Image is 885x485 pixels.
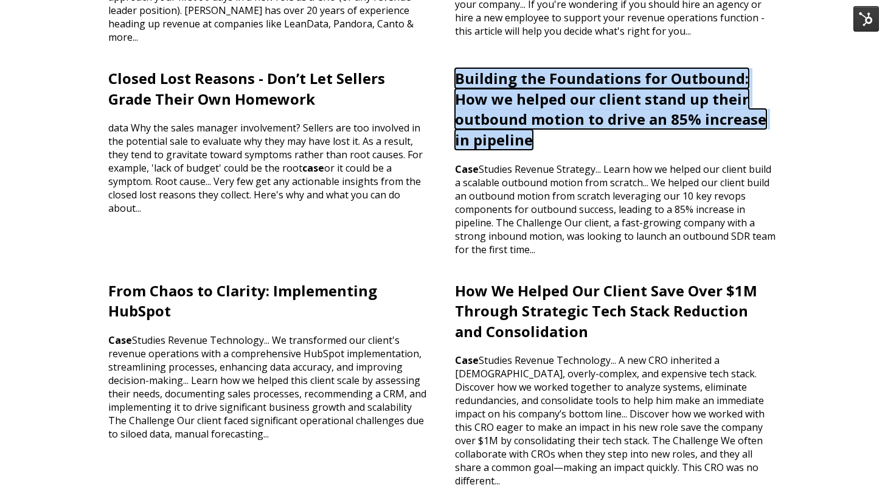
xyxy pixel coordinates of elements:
a: Building the Foundations for Outbound: How we helped our client stand up their outbound motion to... [455,68,766,150]
p: Studies Revenue Technology... We transformed our client's revenue operations with a comprehensive... [108,321,431,441]
a: From Chaos to Clarity: Implementing HubSpot [108,281,377,321]
span: Case [455,162,479,176]
p: Studies Revenue Strategy... Learn how we helped our client build a scalable outbound motion from ... [455,150,777,256]
p: data Why the sales manager involvement? Sellers are too involved in the potential sale to evaluat... [108,109,431,215]
span: Case [108,333,132,347]
img: HubSpot Tools Menu Toggle [853,6,879,32]
span: Case [455,354,479,367]
a: How We Helped Our Client Save Over $1M Through Strategic Tech Stack Reduction and Consolidation [455,281,757,341]
a: Closed Lost Reasons - Don’t Let Sellers Grade Their Own Homework [108,68,385,109]
span: case [302,161,324,175]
